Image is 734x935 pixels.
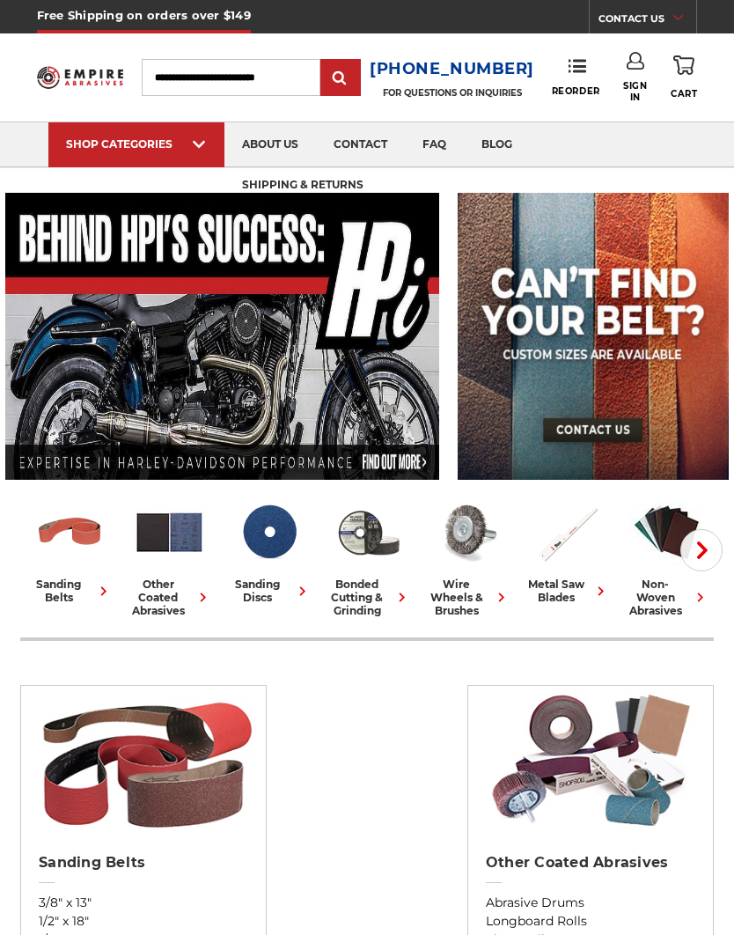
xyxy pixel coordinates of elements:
[39,894,248,912] a: 3/8" x 13"
[525,578,610,604] div: metal saw blades
[226,496,312,604] a: sanding discs
[624,496,709,617] a: non-woven abrasives
[224,164,381,209] a: shipping & returns
[316,122,405,167] a: contact
[127,578,212,617] div: other coated abrasives
[5,193,440,480] img: Banner for an interview featuring Horsepower Inc who makes Harley performance upgrades featured o...
[458,193,729,480] img: promo banner for custom belts.
[27,496,113,604] a: sanding belts
[232,496,305,569] img: Sanding Discs
[598,9,696,33] a: CONTACT US
[332,496,405,569] img: Bonded Cutting & Grinding
[425,578,510,617] div: wire wheels & brushes
[680,529,723,571] button: Next
[630,496,703,569] img: Non-woven Abrasives
[370,87,534,99] p: FOR QUESTIONS OR INQUIRIES
[671,88,697,99] span: Cart
[531,496,604,569] img: Metal Saw Blades
[323,61,358,96] input: Submit
[326,496,411,617] a: bonded cutting & grinding
[37,61,123,94] img: Empire Abrasives
[370,56,534,82] a: [PHONE_NUMBER]
[464,122,530,167] a: blog
[671,52,697,102] a: Cart
[624,578,709,617] div: non-woven abrasives
[39,912,248,931] a: 1/2" x 18"
[486,854,695,872] h2: Other Coated Abrasives
[623,80,647,103] span: Sign In
[224,122,316,167] a: about us
[486,894,695,912] a: Abrasive Drums
[27,578,113,604] div: sanding belts
[39,854,248,872] h2: Sanding Belts
[477,686,705,836] img: Other Coated Abrasives
[552,85,600,97] span: Reorder
[431,496,504,569] img: Wire Wheels & Brushes
[33,496,106,569] img: Sanding Belts
[326,578,411,617] div: bonded cutting & grinding
[226,578,312,604] div: sanding discs
[425,496,510,617] a: wire wheels & brushes
[30,686,258,836] img: Sanding Belts
[133,496,206,569] img: Other Coated Abrasives
[552,58,600,96] a: Reorder
[405,122,464,167] a: faq
[486,912,695,931] a: Longboard Rolls
[127,496,212,617] a: other coated abrasives
[525,496,610,604] a: metal saw blades
[66,137,207,151] div: SHOP CATEGORIES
